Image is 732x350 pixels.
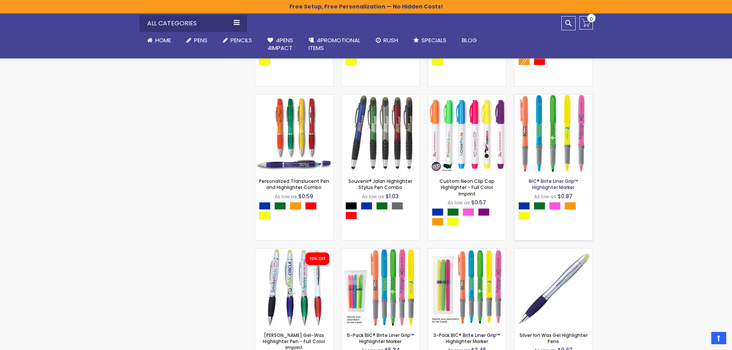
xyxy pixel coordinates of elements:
a: BIC® Brite Liner Grip™ Highlighter Marker [515,94,593,101]
a: Home [139,32,179,49]
a: Pencils [215,32,260,49]
div: Pink [463,208,474,216]
div: Orange [432,218,443,226]
a: 5-Pack BIC® Brite Liner Grip™ Highlighter Marker [347,332,414,345]
div: Yellow [345,58,357,65]
span: 4Pens 4impact [267,36,293,52]
span: 0 [590,15,593,23]
img: BIC® Brite Liner Grip™ Highlighter Marker [515,95,593,173]
a: 3-Pack BIC® Brite Liner Grip™ Highlighter Marker [428,248,506,255]
div: Pink [549,202,561,210]
div: Orange [564,202,576,210]
img: 5-Pack BIC® Brite Liner Grip™ Highlighter Marker [342,249,420,327]
div: Yellow [259,212,271,219]
a: 5-Pack BIC® Brite Liner Grip™ Highlighter Marker [342,248,420,255]
a: 0 [579,16,593,30]
div: Orange [290,202,301,210]
div: Blue [259,202,271,210]
div: Black [345,202,357,210]
div: Yellow [259,58,271,65]
span: $1.03 [385,192,399,200]
span: As low as [362,193,384,200]
a: Blog [454,32,485,49]
div: Red [345,212,357,219]
div: Green [534,202,545,210]
div: Yellow [447,218,459,226]
a: Pens [179,32,215,49]
img: Silver Ion Wax Gel Highlighter Pens [515,249,593,327]
span: Home [155,36,171,44]
div: Green [274,202,286,210]
a: BIC® Brite Liner Grip™ Highlighter Marker [529,178,578,191]
div: Blue [361,202,372,210]
span: Rush [383,36,398,44]
img: 3-Pack BIC® Brite Liner Grip™ Highlighter Marker [428,249,506,327]
a: Personalized Translucent Pen and Highlighter Combo [255,94,333,101]
div: Blue [432,208,443,216]
span: $0.57 [471,199,486,206]
span: Specials [422,36,447,44]
span: 4PROMOTIONAL ITEMS [309,36,360,52]
img: Brooke Pen Gel-Wax Highlighter Pen - Full Color Imprint [255,249,333,327]
span: Pencils [231,36,252,44]
span: As low as [534,193,556,200]
div: Yellow [518,212,530,219]
div: Red [305,202,317,210]
a: Custom Neon Clip Cap Highlighter - Full Color Imprint [440,178,495,197]
span: Blog [462,36,477,44]
a: Top [711,332,726,344]
span: As low as [275,193,297,200]
div: Select A Color [518,202,593,221]
div: All Categories [139,15,247,32]
img: Souvenir® Jalan Highlighter Stylus Pen Combo [342,95,420,173]
a: 3-Pack BIC® Brite Liner Grip™ Highlighter Marker [433,332,500,345]
div: Blue [518,202,530,210]
img: Personalized Translucent Pen and Highlighter Combo [255,95,333,173]
a: Silver Ion Wax Gel Highlighter Pens [515,248,593,255]
a: Silver Ion Wax Gel Highlighter Pens [520,332,588,345]
a: 4PROMOTIONALITEMS [301,32,368,57]
a: Brooke Pen Gel-Wax Highlighter Pen - Full Color Imprint [255,248,333,255]
a: Custom Neon Clip Cap Highlighter - Full Color Imprint [428,94,506,101]
div: Select A Color [432,208,506,227]
span: Pens [194,36,207,44]
a: Specials [406,32,454,49]
div: Select A Color [259,202,333,221]
div: Yellow [432,58,443,65]
a: Souvenir® Jalan Highlighter Stylus Pen Combo [342,94,420,101]
div: 10% OFF [309,256,325,262]
div: Select A Color [345,202,420,221]
div: Grey [392,202,403,210]
a: 4Pens4impact [260,32,301,57]
a: Rush [368,32,406,49]
span: As low as [448,199,470,206]
span: $0.87 [558,192,573,200]
div: Green [447,208,459,216]
span: $0.59 [298,192,313,200]
a: Personalized Translucent Pen and Highlighter Combo [259,178,329,191]
img: Custom Neon Clip Cap Highlighter - Full Color Imprint [428,95,506,173]
a: Souvenir® Jalan Highlighter Stylus Pen Combo [349,178,412,191]
div: Purple [478,208,490,216]
div: Red [534,58,545,65]
div: Green [376,202,388,210]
